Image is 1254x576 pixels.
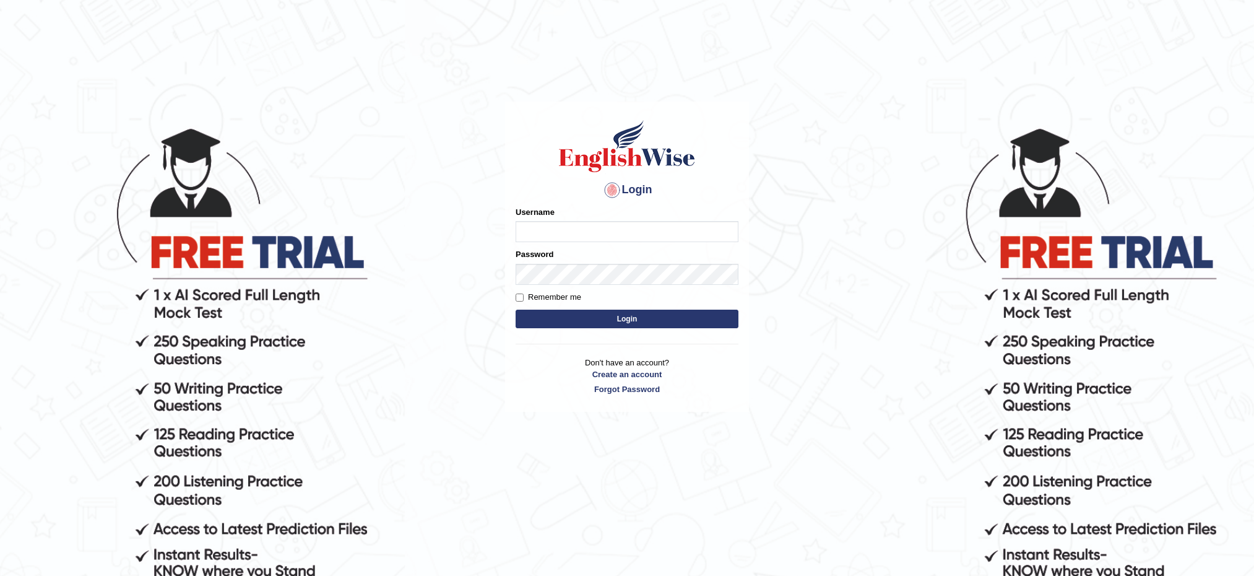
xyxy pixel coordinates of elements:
[516,248,553,260] label: Password
[516,291,581,303] label: Remember me
[516,369,738,380] a: Create an account
[516,310,738,328] button: Login
[516,357,738,395] p: Don't have an account?
[556,118,698,174] img: Logo of English Wise sign in for intelligent practice with AI
[516,383,738,395] a: Forgot Password
[516,180,738,200] h4: Login
[516,294,524,302] input: Remember me
[516,206,555,218] label: Username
